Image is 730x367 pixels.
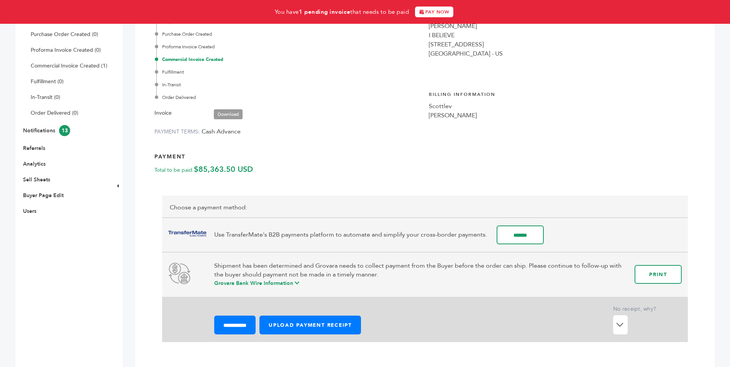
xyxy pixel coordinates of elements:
a: PAY NOW [415,7,453,17]
a: Fulfillment (0) [31,78,64,85]
a: Commercial Invoice Created (1) [31,62,107,69]
a: Proforma Invoice Created (0) [31,46,101,54]
h4: PAYMENT [154,147,421,164]
div: Total to be paid: [154,164,421,174]
a: Analytics [23,160,46,168]
div: [PERSON_NAME] [429,21,696,31]
a: Notifications13 [23,127,70,134]
div: [PERSON_NAME] [429,111,696,120]
div: In-Transit [156,81,421,88]
div: Proforma Invoice Created [156,43,421,50]
span: Use TransferMate's B2B payments platform to automate and simplify your cross-border payments. [214,230,487,239]
label: Invoice [154,109,172,118]
a: Sell Sheets [23,176,50,183]
label: PAYMENT TERMS: [154,128,200,135]
a: Order Delivered (0) [31,109,78,117]
label: No receipt, why? [613,305,667,313]
a: Print [635,265,682,284]
div: Fulfillment [156,69,421,76]
span: You have that needs to be paid [275,8,409,16]
a: Purchase Order Created (0) [31,31,98,38]
div: Choose a payment method: [162,203,688,212]
a: In-Transit (0) [31,94,60,101]
div: [GEOGRAPHIC_DATA] - US [429,49,696,58]
span: $85,363.50 USD [194,164,253,174]
span: 13 [59,125,70,136]
span: Cash Advance [202,127,241,136]
a: Referrals [23,145,45,152]
h4: Billing Information [429,86,696,102]
a: Buyer Page Edit [23,192,64,199]
a: Download [214,109,243,119]
div: Order Delivered [156,94,421,101]
strong: 1 pending invoice [299,8,350,16]
span: Shipment has been determined and Grovara needs to collect payment from the Buyer before the order... [214,262,622,278]
label: Upload Payment Receipt [259,316,361,334]
div: Purchase Order Created [156,31,421,38]
div: I BELIEVE [429,31,696,40]
div: [STREET_ADDRESS] [429,40,696,49]
div: Scottlev [429,102,696,111]
a: Users [23,207,36,215]
span: Grovara Bank Wire Information [214,280,293,287]
div: Commercial Invoice Created [156,56,421,63]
